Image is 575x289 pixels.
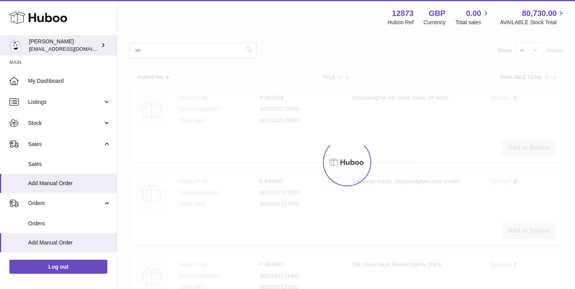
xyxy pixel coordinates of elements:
span: Add Manual Order [28,180,111,187]
span: Add Manual Order [28,239,111,246]
span: Listings [28,98,103,106]
span: AVAILABLE Stock Total [500,19,566,26]
span: Orders [28,220,111,227]
span: Sales [28,161,111,168]
div: Currency [424,19,446,26]
span: Total sales [455,19,490,26]
a: Log out [9,260,107,274]
strong: 12873 [392,8,414,19]
span: Orders [28,200,103,207]
img: tikhon.oleinikov@sleepandglow.com [9,39,21,51]
div: Huboo Ref [388,19,414,26]
span: My Dashboard [28,77,111,85]
div: [PERSON_NAME] [29,38,99,53]
span: [EMAIL_ADDRESS][DOMAIN_NAME] [29,46,115,52]
a: 80,730.00 AVAILABLE Stock Total [500,8,566,26]
span: 80,730.00 [522,8,557,19]
span: Sales [28,141,103,148]
strong: GBP [429,8,445,19]
span: 0.00 [466,8,481,19]
a: 0.00 Total sales [455,8,490,26]
span: Stock [28,120,103,127]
